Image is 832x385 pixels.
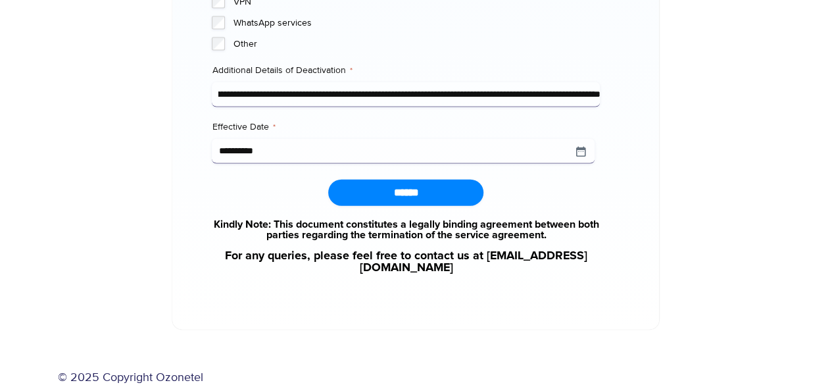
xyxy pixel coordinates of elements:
label: Additional Details of Deactivation [212,64,600,77]
a: For any queries, please feel free to contact us at [EMAIL_ADDRESS][DOMAIN_NAME] [212,250,600,274]
a: Kindly Note: This document constitutes a legally binding agreement between both parties regarding... [212,219,600,240]
label: WhatsApp services [233,16,600,30]
label: Other [233,38,600,51]
label: Effective Date [212,120,600,134]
